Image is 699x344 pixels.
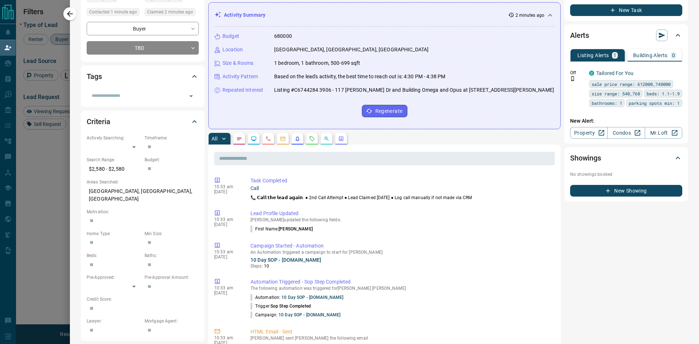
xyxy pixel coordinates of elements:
[592,90,640,97] span: size range: 540,768
[87,179,199,185] p: Areas Searched:
[516,12,544,19] p: 2 minutes ago
[274,86,554,94] p: Listing #C6744284 3906 - 117 [PERSON_NAME] Dr and Building Omega and Opus at [STREET_ADDRESS][PER...
[270,304,311,309] span: Sop Step Completed
[629,99,680,107] span: parking spots min: 1
[250,210,552,217] p: Lead Profile Updated
[224,11,265,19] p: Activity Summary
[645,127,682,139] a: Mr.Loft
[145,274,199,281] p: Pre-Approval Amount:
[87,274,141,281] p: Pre-Approved:
[87,163,141,175] p: $2,580 - $2,580
[214,189,240,194] p: [DATE]
[570,117,682,125] p: New Alert:
[279,312,340,317] a: 10 Day SOP - [DOMAIN_NAME]
[145,318,199,324] p: Mortgage Agent:
[87,185,199,205] p: [GEOGRAPHIC_DATA], [GEOGRAPHIC_DATA], [GEOGRAPHIC_DATA]
[577,53,609,58] p: Listing Alerts
[145,157,199,163] p: Budget:
[87,113,199,130] div: Criteria
[250,278,552,286] p: Automation Triggered - Sop Step Completed
[145,252,199,259] p: Baths:
[570,152,601,164] h2: Showings
[250,328,552,336] p: HTML Email - Sent
[613,53,616,58] p: 1
[145,230,199,237] p: Min Size:
[647,90,680,97] span: beds: 1.1-1.9
[250,294,343,301] p: Automation:
[186,91,196,101] button: Open
[280,136,286,142] svg: Emails
[264,264,269,269] span: 10
[596,70,633,76] a: Tailored For You
[222,86,263,94] p: Repeated Interest
[214,285,240,290] p: 10:33 am
[295,136,300,142] svg: Listing Alerts
[251,136,257,142] svg: Lead Browsing Activity
[214,184,240,189] p: 10:33 am
[250,303,311,309] p: Trigger:
[570,70,585,76] p: Off
[570,76,575,81] svg: Push Notification Only
[214,254,240,260] p: [DATE]
[570,127,608,139] a: Property
[145,135,199,141] p: Timeframe:
[87,230,141,237] p: Home Type:
[87,252,141,259] p: Beds:
[592,99,622,107] span: bathrooms: 1
[214,290,240,296] p: [DATE]
[87,68,199,85] div: Tags
[87,41,199,55] div: TBD
[309,136,315,142] svg: Requests
[87,135,141,141] p: Actively Searching:
[250,312,340,318] p: Campaign:
[214,8,554,22] div: Activity Summary2 minutes ago
[589,71,594,76] div: condos.ca
[279,226,312,232] span: [PERSON_NAME]
[87,157,141,163] p: Search Range:
[214,222,240,227] p: [DATE]
[570,171,682,178] p: No showings booked
[592,80,671,88] span: sale price range: 612000,748000
[250,185,552,192] p: Call
[236,136,242,142] svg: Notes
[274,59,360,67] p: 1 bedroom, 1 bathroom, 500-699 sqft
[265,136,271,142] svg: Calls
[87,296,199,303] p: Credit Score:
[222,32,239,40] p: Budget
[250,257,321,263] a: 10 Day SOP - [DOMAIN_NAME]
[147,8,193,16] span: Claimed 2 minutes ago
[250,286,552,291] p: The following automation was triggered for [PERSON_NAME] [PERSON_NAME]
[214,217,240,222] p: 10:33 am
[607,127,645,139] a: Condos
[89,8,137,16] span: Contacted 1 minute ago
[362,105,407,117] button: Regenerate
[274,46,429,54] p: [GEOGRAPHIC_DATA], [GEOGRAPHIC_DATA], [GEOGRAPHIC_DATA]
[633,53,668,58] p: Building Alerts
[214,249,240,254] p: 10:33 am
[274,32,292,40] p: 680000
[324,136,329,142] svg: Opportunities
[87,318,141,324] p: Lawyer:
[87,116,110,127] h2: Criteria
[570,29,589,41] h2: Alerts
[570,149,682,167] div: Showings
[87,8,141,18] div: Thu Aug 14 2025
[250,242,552,250] p: Campaign Started - Automation
[87,22,199,35] div: Buyer
[250,194,552,201] p: 📞 𝗖𝗮𝗹𝗹 𝘁𝗵𝗲 𝗹𝗲𝗮𝗱 𝗮𝗴𝗮𝗶𝗻. ● 2nd Call Attempt ● Lead Claimed [DATE] ‎● Log call manually if not made ...
[87,71,102,82] h2: Tags
[250,263,552,269] p: Steps:
[338,136,344,142] svg: Agent Actions
[570,185,682,197] button: New Showing
[250,336,552,341] p: [PERSON_NAME] sent [PERSON_NAME] the following email
[250,177,552,185] p: Task Completed
[214,335,240,340] p: 10:33 am
[87,209,199,215] p: Motivation:
[250,226,313,232] p: First Name :
[570,27,682,44] div: Alerts
[570,4,682,16] button: New Task
[145,8,199,18] div: Thu Aug 14 2025
[281,295,343,300] a: 10 Day SOP - [DOMAIN_NAME]
[222,59,254,67] p: Size & Rooms
[274,73,445,80] p: Based on the lead's activity, the best time to reach out is: 4:30 PM - 4:38 PM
